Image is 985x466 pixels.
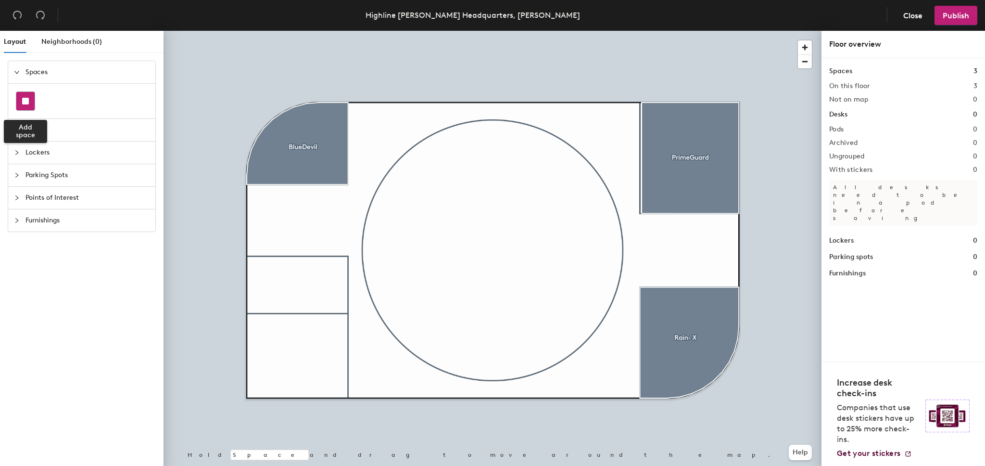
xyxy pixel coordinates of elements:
[837,449,900,458] span: Get your stickers
[829,180,977,226] p: All desks need to be in a pod before saving
[829,235,854,246] h1: Lockers
[25,187,150,209] span: Points of Interest
[789,445,812,460] button: Help
[4,38,26,46] span: Layout
[837,377,920,399] h4: Increase desk check-ins
[25,164,150,186] span: Parking Spots
[8,6,27,25] button: Undo (⌘ + Z)
[829,39,977,50] div: Floor overview
[973,139,977,147] h2: 0
[25,119,150,141] span: Desks
[973,66,977,77] h1: 3
[14,195,20,201] span: collapsed
[14,69,20,75] span: expanded
[31,6,50,25] button: Redo (⌘ + ⇧ + Z)
[829,268,866,279] h1: Furnishings
[925,400,970,432] img: Sticker logo
[829,166,873,174] h2: With stickers
[837,449,912,458] a: Get your stickers
[829,66,852,77] h1: Spaces
[25,61,150,83] span: Spaces
[973,109,977,120] h1: 0
[41,38,102,46] span: Neighborhoods (0)
[829,252,873,262] h1: Parking spots
[973,153,977,160] h2: 0
[973,126,977,133] h2: 0
[14,150,20,155] span: collapsed
[14,127,20,133] span: collapsed
[973,82,977,90] h2: 3
[829,153,865,160] h2: Ungrouped
[973,268,977,279] h1: 0
[829,126,844,133] h2: Pods
[25,142,150,164] span: Lockers
[903,11,922,20] span: Close
[934,6,977,25] button: Publish
[14,218,20,223] span: collapsed
[973,252,977,262] h1: 0
[973,96,977,104] h2: 0
[895,6,931,25] button: Close
[943,11,969,20] span: Publish
[13,10,22,20] span: undo
[829,96,868,104] h2: Not on map
[829,139,858,147] h2: Archived
[14,172,20,178] span: collapsed
[837,402,920,445] p: Companies that use desk stickers have up to 25% more check-ins.
[366,9,580,21] div: Highline [PERSON_NAME] Headquarters, [PERSON_NAME]
[16,91,35,111] button: Add space
[25,209,150,232] span: Furnishings
[829,82,870,90] h2: On this floor
[829,109,847,120] h1: Desks
[973,166,977,174] h2: 0
[973,235,977,246] h1: 0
